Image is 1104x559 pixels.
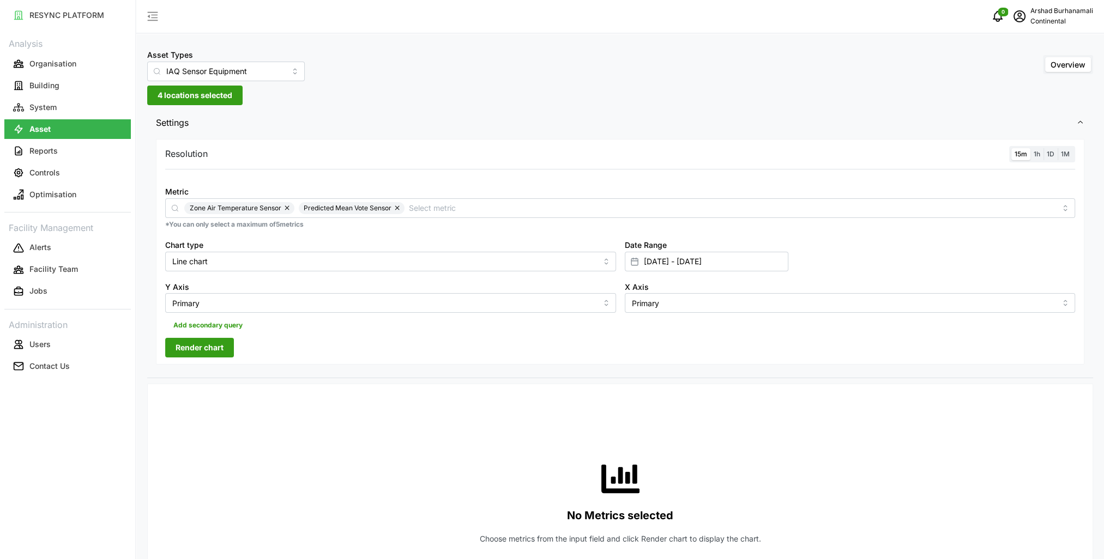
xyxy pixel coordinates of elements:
[4,355,131,377] a: Contact Us
[625,252,788,271] input: Select date range
[4,140,131,162] a: Reports
[165,147,208,161] p: Resolution
[1051,60,1085,69] span: Overview
[1015,150,1027,158] span: 15m
[4,219,131,235] p: Facility Management
[4,53,131,75] a: Organisation
[625,293,1076,313] input: Select X axis
[4,281,131,302] a: Jobs
[4,162,131,184] a: Controls
[1047,150,1054,158] span: 1D
[165,252,616,271] input: Select chart type
[4,4,131,26] a: RESYNC PLATFORM
[29,339,51,350] p: Users
[165,338,234,357] button: Render chart
[1030,6,1093,16] p: Arshad Burhanamali
[4,333,131,355] a: Users
[29,264,78,275] p: Facility Team
[165,220,1075,229] p: *You can only select a maximum of 5 metrics
[987,5,1009,27] button: notifications
[4,98,131,117] button: System
[29,102,57,113] p: System
[29,10,104,21] p: RESYNC PLATFORM
[4,163,131,183] button: Controls
[4,75,131,96] a: Building
[147,136,1093,378] div: Settings
[4,118,131,140] a: Asset
[165,317,251,333] button: Add secondary query
[147,49,193,61] label: Asset Types
[1030,16,1093,27] p: Continental
[173,318,243,333] span: Add secondary query
[4,119,131,139] button: Asset
[480,533,761,544] p: Choose metrics from the input field and click Render chart to display the chart.
[4,35,131,51] p: Analysis
[29,189,76,200] p: Optimisation
[29,124,51,135] p: Asset
[4,185,131,204] button: Optimisation
[625,239,667,251] label: Date Range
[4,238,131,258] button: Alerts
[165,281,189,293] label: Y Axis
[29,242,51,253] p: Alerts
[1009,5,1030,27] button: schedule
[4,335,131,354] button: Users
[4,76,131,95] button: Building
[1061,150,1070,158] span: 1M
[4,184,131,205] a: Optimisation
[567,507,673,525] p: No Metrics selected
[4,356,131,376] button: Contact Us
[4,237,131,259] a: Alerts
[4,54,131,74] button: Organisation
[4,141,131,161] button: Reports
[147,86,243,105] button: 4 locations selected
[4,5,131,25] button: RESYNC PLATFORM
[4,282,131,301] button: Jobs
[147,110,1093,136] button: Settings
[4,316,131,332] p: Administration
[29,145,58,156] p: Reports
[29,58,76,69] p: Organisation
[29,80,59,91] p: Building
[190,202,281,214] span: Zone Air Temperature Sensor
[29,361,70,372] p: Contact Us
[165,293,616,313] input: Select Y axis
[1034,150,1040,158] span: 1h
[4,96,131,118] a: System
[409,202,1056,214] input: Select metric
[4,259,131,281] a: Facility Team
[158,86,232,105] span: 4 locations selected
[625,281,649,293] label: X Axis
[156,110,1076,136] span: Settings
[4,260,131,279] button: Facility Team
[304,202,391,214] span: Predicted Mean Vote Sensor
[165,186,189,198] label: Metric
[1002,8,1005,16] span: 0
[29,167,60,178] p: Controls
[176,338,224,357] span: Render chart
[29,285,47,296] p: Jobs
[165,239,203,251] label: Chart type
